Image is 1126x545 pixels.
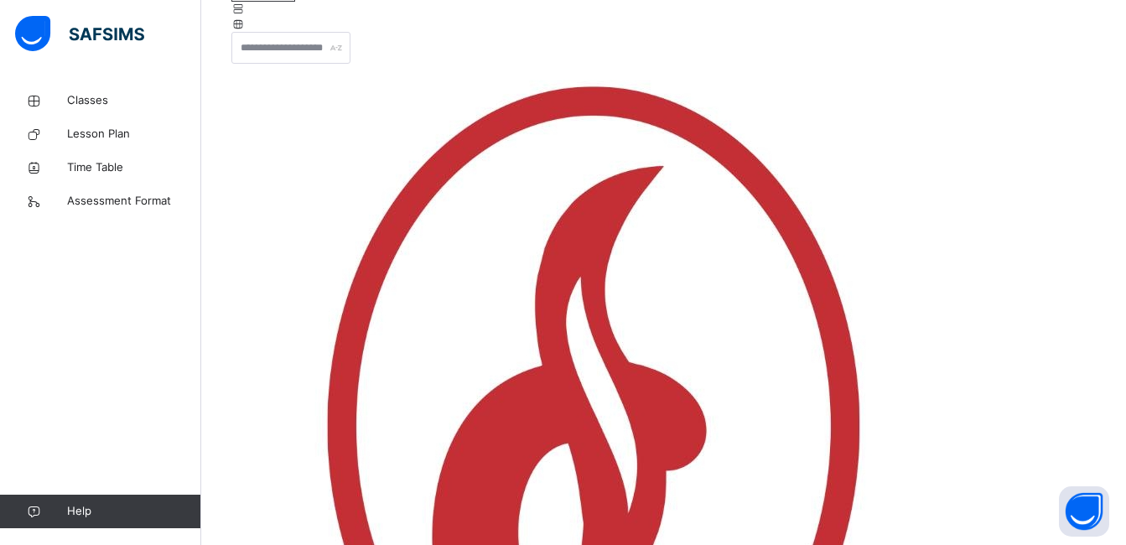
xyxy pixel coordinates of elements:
span: Assessment Format [67,193,201,210]
span: Lesson Plan [67,126,201,143]
img: safsims [15,16,144,51]
span: Help [67,503,200,520]
span: Time Table [67,159,201,176]
button: Open asap [1059,486,1109,537]
span: Classes [67,92,201,109]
